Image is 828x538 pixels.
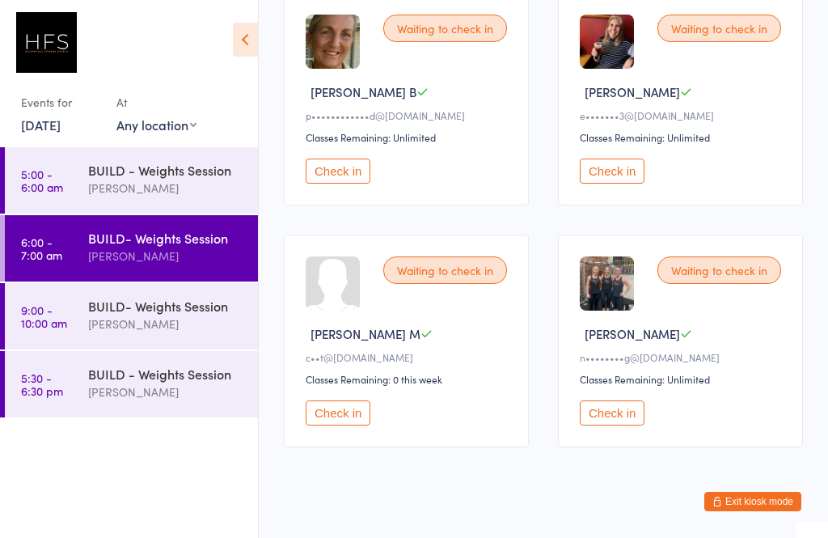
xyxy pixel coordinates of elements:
a: 6:00 -7:00 amBUILD- Weights Session[PERSON_NAME] [5,215,258,282]
div: Any location [116,116,196,133]
time: 9:00 - 10:00 am [21,303,67,329]
div: p••••••••••••d@[DOMAIN_NAME] [306,108,512,122]
div: Events for [21,89,100,116]
div: e•••••••3@[DOMAIN_NAME] [580,108,786,122]
div: Classes Remaining: 0 this week [306,372,512,386]
img: image1692932451.png [580,15,634,69]
div: Classes Remaining: Unlimited [580,372,786,386]
div: [PERSON_NAME] [88,247,244,265]
div: Classes Remaining: Unlimited [306,130,512,144]
div: BUILD- Weights Session [88,229,244,247]
img: image1694951772.png [306,15,360,69]
button: Check in [580,400,644,426]
a: 9:00 -10:00 amBUILD- Weights Session[PERSON_NAME] [5,283,258,349]
div: At [116,89,196,116]
div: Waiting to check in [657,15,781,42]
button: Check in [306,400,370,426]
div: Waiting to check in [657,256,781,284]
div: n••••••••g@[DOMAIN_NAME] [580,350,786,364]
div: BUILD - Weights Session [88,161,244,179]
time: 6:00 - 7:00 am [21,235,62,261]
img: Helensvale Fitness Studio (HFS) [16,12,77,73]
button: Check in [306,159,370,184]
span: [PERSON_NAME] M [310,325,420,342]
a: 5:30 -6:30 pmBUILD - Weights Session[PERSON_NAME] [5,351,258,417]
div: Waiting to check in [383,15,507,42]
div: [PERSON_NAME] [88,179,244,197]
button: Check in [580,159,644,184]
div: Waiting to check in [383,256,507,284]
span: [PERSON_NAME] [585,325,680,342]
div: BUILD - Weights Session [88,365,244,383]
div: [PERSON_NAME] [88,383,244,401]
a: 5:00 -6:00 amBUILD - Weights Session[PERSON_NAME] [5,147,258,214]
span: [PERSON_NAME] B [310,83,416,100]
time: 5:00 - 6:00 am [21,167,63,193]
a: [DATE] [21,116,61,133]
div: Classes Remaining: Unlimited [580,130,786,144]
div: BUILD- Weights Session [88,297,244,315]
img: image1694507501.png [580,256,634,311]
div: c••t@[DOMAIN_NAME] [306,350,512,364]
time: 5:30 - 6:30 pm [21,371,63,397]
div: [PERSON_NAME] [88,315,244,333]
button: Exit kiosk mode [704,492,801,511]
span: [PERSON_NAME] [585,83,680,100]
